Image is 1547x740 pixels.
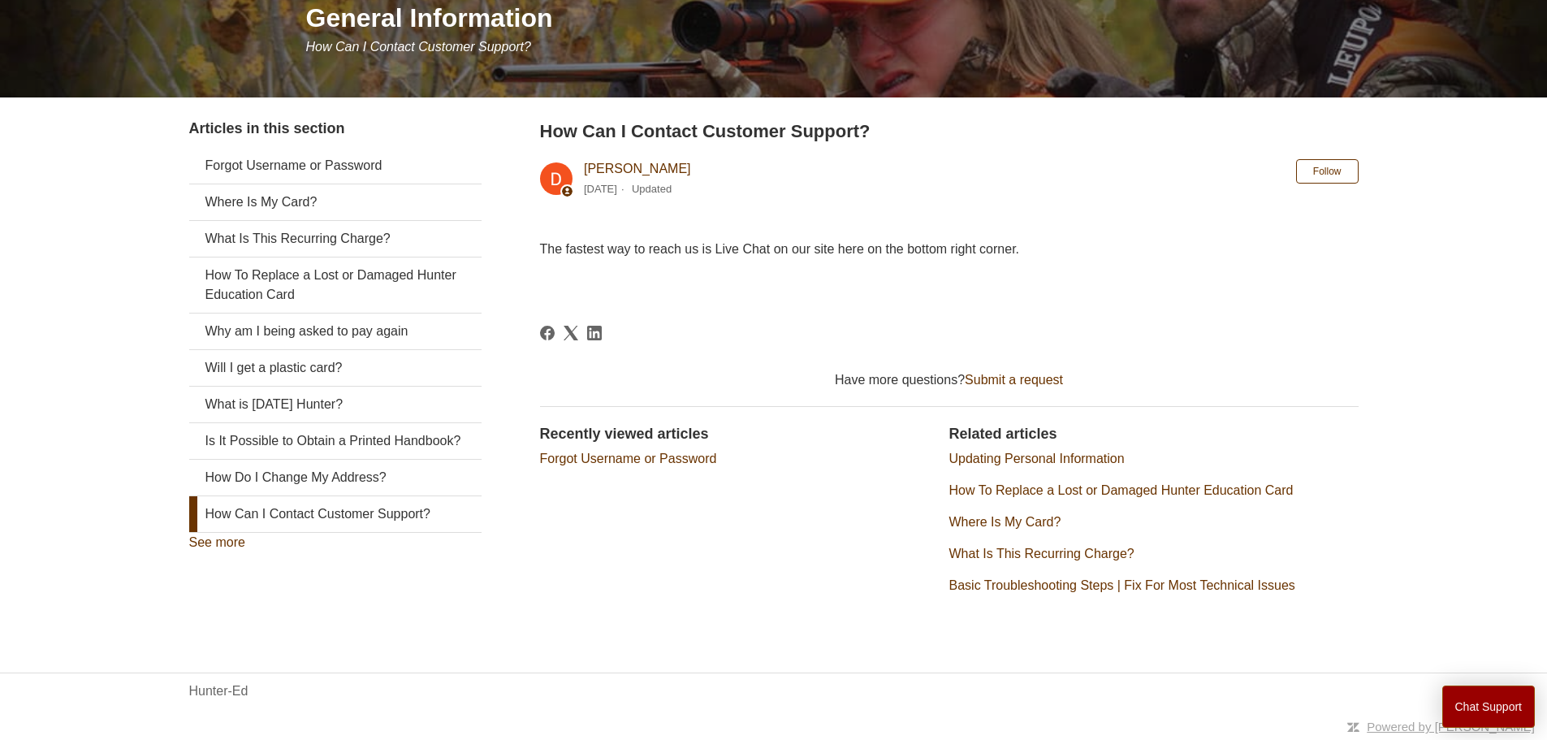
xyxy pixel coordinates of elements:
[540,326,555,340] a: Facebook
[587,326,602,340] a: LinkedIn
[540,452,717,465] a: Forgot Username or Password
[587,326,602,340] svg: Share this page on LinkedIn
[949,578,1295,592] a: Basic Troubleshooting Steps | Fix For Most Technical Issues
[189,682,248,701] a: Hunter-Ed
[632,183,672,195] li: Updated
[949,452,1125,465] a: Updating Personal Information
[189,350,482,386] a: Will I get a plastic card?
[189,221,482,257] a: What Is This Recurring Charge?
[584,162,691,175] a: [PERSON_NAME]
[189,496,482,532] a: How Can I Contact Customer Support?
[1296,159,1359,184] button: Follow Article
[540,118,1359,145] h2: How Can I Contact Customer Support?
[965,373,1063,387] a: Submit a request
[949,423,1359,445] h2: Related articles
[189,184,482,220] a: Where Is My Card?
[189,120,345,136] span: Articles in this section
[306,40,531,54] span: How Can I Contact Customer Support?
[189,148,482,184] a: Forgot Username or Password
[564,326,578,340] svg: Share this page on X Corp
[949,515,1061,529] a: Where Is My Card?
[1442,686,1536,728] button: Chat Support
[949,483,1294,497] a: How To Replace a Lost or Damaged Hunter Education Card
[189,387,482,422] a: What is [DATE] Hunter?
[189,460,482,495] a: How Do I Change My Address?
[189,535,245,549] a: See more
[189,314,482,349] a: Why am I being asked to pay again
[540,242,1020,256] span: The fastest way to reach us is Live Chat on our site here on the bottom right corner.
[949,547,1134,560] a: What Is This Recurring Charge?
[540,326,555,340] svg: Share this page on Facebook
[540,370,1359,390] div: Have more questions?
[540,423,933,445] h2: Recently viewed articles
[584,183,617,195] time: 04/11/2025, 12:45
[1367,720,1535,734] a: Powered by [PERSON_NAME]
[189,257,482,313] a: How To Replace a Lost or Damaged Hunter Education Card
[564,326,578,340] a: X Corp
[189,423,482,459] a: Is It Possible to Obtain a Printed Handbook?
